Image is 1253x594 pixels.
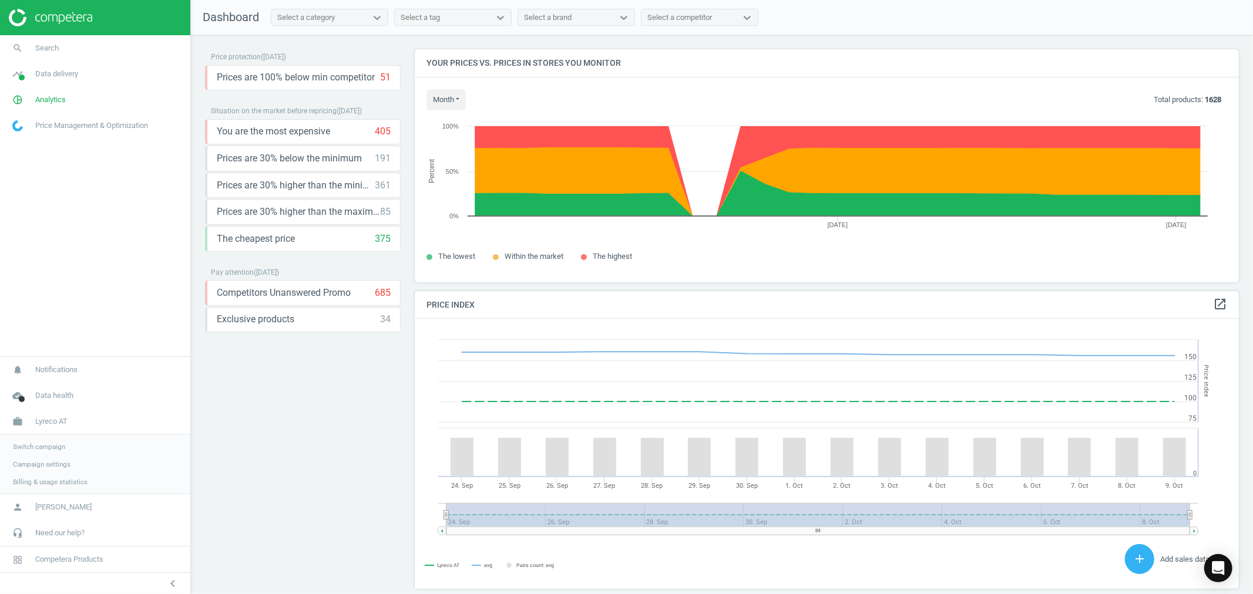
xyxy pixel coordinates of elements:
[375,179,391,192] div: 361
[426,89,466,110] button: month
[484,562,492,568] tspan: avg
[35,69,78,79] span: Data delivery
[166,576,180,590] i: chevron_left
[1188,414,1197,423] text: 75
[1204,554,1232,582] div: Open Intercom Messenger
[35,365,78,375] span: Notifications
[1213,297,1227,311] i: open_in_new
[438,252,475,261] span: The lowest
[1184,394,1197,402] text: 100
[1184,373,1197,382] text: 125
[35,528,85,538] span: Need our help?
[1166,482,1184,490] tspan: 9. Oct
[828,221,848,228] tspan: [DATE]
[437,562,460,568] tspan: Lyreco AT
[380,313,391,326] div: 34
[442,123,459,130] text: 100%
[976,482,993,490] tspan: 5. Oct
[211,53,261,61] span: Price protection
[261,53,286,61] span: ( [DATE] )
[6,37,29,59] i: search
[928,482,946,490] tspan: 4. Oct
[6,384,29,407] i: cloud_done
[1023,482,1041,490] tspan: 6. Oct
[449,212,459,220] text: 0%
[277,12,335,23] div: Select a category
[647,12,712,23] div: Select a competitor
[217,313,294,326] span: Exclusive products
[380,71,391,84] div: 51
[415,291,1239,319] h4: Price Index
[6,89,29,111] i: pie_chart_outlined
[12,120,23,131] img: wGWNvw8QSZomAAAAABJRU5ErkJggg==
[35,95,66,105] span: Analytics
[736,482,758,490] tspan: 30. Sep
[254,268,279,276] span: ( [DATE] )
[517,562,555,568] tspan: Pairs count: avg
[35,502,92,512] span: [PERSON_NAME]
[786,482,804,490] tspan: 1. Oct
[35,43,59,53] span: Search
[446,168,459,175] text: 50%
[375,152,391,165] div: 191
[1193,470,1197,477] text: 0
[1154,95,1221,105] p: Total products:
[1184,353,1197,361] text: 150
[217,232,295,245] span: The cheapest price
[499,482,520,490] tspan: 25. Sep
[1202,365,1210,397] tspan: Price Index
[401,12,440,23] div: Select a tag
[35,416,68,427] span: Lyreco AT
[524,12,572,23] div: Select a brand
[451,482,473,490] tspan: 24. Sep
[217,179,375,192] span: Prices are 30% higher than the minimum
[1213,297,1227,312] a: open_in_new
[1205,95,1221,104] b: 1628
[6,522,29,544] i: headset_mic
[217,205,380,218] span: Prices are 30% higher than the maximal
[217,152,362,165] span: Prices are 30% below the minimum
[35,390,73,401] span: Data health
[211,107,337,115] span: Situation on the market before repricing
[13,477,88,487] span: Billing & usage statistics
[1133,552,1147,566] i: add
[9,9,92,26] img: ajHJNr6hYgQAAAAASUVORK5CYII=
[6,496,29,518] i: person
[641,482,663,490] tspan: 28. Sep
[337,107,362,115] span: ( [DATE] )
[203,10,259,24] span: Dashboard
[1118,482,1136,490] tspan: 8. Oct
[35,554,103,565] span: Competera Products
[375,232,391,245] div: 375
[35,120,148,131] span: Price Management & Optimization
[217,286,351,299] span: Competitors Unanswered Promo
[594,482,616,490] tspan: 27. Sep
[13,460,70,469] span: Campaign settings
[415,49,1239,77] h4: Your prices vs. prices in stores you monitor
[593,252,632,261] span: The highest
[688,482,710,490] tspan: 29. Sep
[1125,544,1154,574] button: add
[217,71,375,84] span: Prices are 100% below min competitor
[217,125,330,138] span: You are the most expensive
[505,252,563,261] span: Within the market
[1166,221,1187,228] tspan: [DATE]
[13,442,65,451] span: Switch campaign
[1160,555,1210,563] span: Add sales data
[211,268,254,276] span: Pay attention
[375,125,391,138] div: 405
[6,359,29,381] i: notifications
[6,63,29,85] i: timeline
[380,205,391,218] div: 85
[1071,482,1089,490] tspan: 7. Oct
[375,286,391,299] div: 685
[833,482,851,490] tspan: 2. Oct
[428,158,436,183] tspan: Percent
[158,576,187,591] button: chevron_left
[6,410,29,433] i: work
[881,482,898,490] tspan: 3. Oct
[546,482,568,490] tspan: 26. Sep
